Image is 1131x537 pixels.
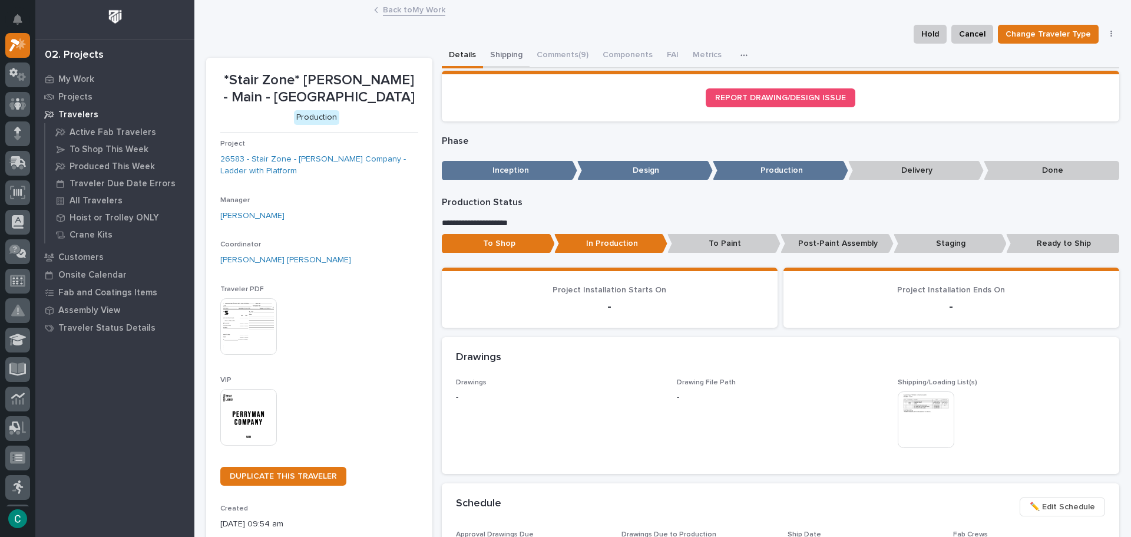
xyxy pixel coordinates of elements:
p: Customers [58,252,104,263]
p: To Paint [667,234,781,253]
button: Cancel [951,25,993,44]
div: 02. Projects [45,49,104,62]
h2: Drawings [456,351,501,364]
p: Fab and Coatings Items [58,288,157,298]
p: Crane Kits [70,230,113,241]
a: Produced This Week [45,158,194,174]
a: Traveler Due Date Errors [45,175,194,192]
p: Active Fab Travelers [70,127,156,138]
a: Assembly View [35,301,194,319]
p: In Production [554,234,667,253]
a: Travelers [35,106,194,123]
p: Done [984,161,1119,180]
p: [DATE] 09:54 am [220,518,418,531]
a: Active Fab Travelers [45,124,194,140]
p: Projects [58,92,92,103]
p: Staging [894,234,1007,253]
span: Shipping/Loading List(s) [898,379,977,386]
p: Phase [442,136,1120,147]
button: FAI [660,44,686,68]
span: Project [220,140,245,147]
button: Metrics [686,44,729,68]
a: 26583 - Stair Zone - [PERSON_NAME] Company - Ladder with Platform [220,153,418,178]
a: All Travelers [45,192,194,209]
span: REPORT DRAWING/DESIGN ISSUE [715,94,846,102]
button: Details [442,44,483,68]
span: Drawings [456,379,487,386]
a: [PERSON_NAME] [PERSON_NAME] [220,254,351,266]
span: Hold [921,27,939,41]
p: *Stair Zone* [PERSON_NAME] - Main - [GEOGRAPHIC_DATA] [220,72,418,106]
button: Components [596,44,660,68]
span: Coordinator [220,241,261,248]
a: Back toMy Work [383,2,445,16]
a: Hoist or Trolley ONLY [45,209,194,226]
a: DUPLICATE THIS TRAVELER [220,467,346,486]
p: Hoist or Trolley ONLY [70,213,159,223]
span: Change Traveler Type [1006,27,1091,41]
span: Traveler PDF [220,286,264,293]
button: users-avatar [5,506,30,531]
a: Fab and Coatings Items [35,284,194,301]
span: Project Installation Ends On [897,286,1005,294]
button: Notifications [5,7,30,32]
a: My Work [35,70,194,88]
a: To Shop This Week [45,141,194,157]
h2: Schedule [456,498,501,510]
p: Design [577,161,713,180]
p: - [456,391,663,404]
span: VIP [220,377,232,384]
a: Customers [35,248,194,266]
p: - [456,299,763,314]
p: Produced This Week [70,162,155,172]
p: My Work [58,74,94,85]
p: All Travelers [70,196,123,206]
p: To Shop [442,234,555,253]
p: Onsite Calendar [58,270,127,281]
span: Project Installation Starts On [553,286,666,294]
a: Crane Kits [45,226,194,243]
span: ✏️ Edit Schedule [1030,500,1095,514]
span: Created [220,505,248,512]
p: Traveler Due Date Errors [70,179,176,189]
button: Hold [914,25,947,44]
a: [PERSON_NAME] [220,210,285,222]
p: Production [713,161,848,180]
a: Onsite Calendar [35,266,194,284]
p: Inception [442,161,577,180]
button: Change Traveler Type [998,25,1099,44]
p: Production Status [442,197,1120,208]
p: - [798,299,1105,314]
button: ✏️ Edit Schedule [1020,498,1105,516]
a: REPORT DRAWING/DESIGN ISSUE [706,88,855,107]
p: Delivery [848,161,984,180]
a: Projects [35,88,194,106]
p: Assembly View [58,305,120,316]
a: Traveler Status Details [35,319,194,337]
p: Traveler Status Details [58,323,156,334]
span: Drawing File Path [677,379,736,386]
span: Manager [220,197,250,204]
p: Ready to Ship [1006,234,1119,253]
span: Cancel [959,27,986,41]
div: Notifications [15,14,30,33]
img: Workspace Logo [104,6,126,28]
button: Shipping [483,44,530,68]
p: Post-Paint Assembly [781,234,894,253]
button: Comments (9) [530,44,596,68]
span: DUPLICATE THIS TRAVELER [230,472,337,480]
p: Travelers [58,110,98,120]
p: To Shop This Week [70,144,148,155]
p: - [677,391,679,404]
div: Production [294,110,339,125]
